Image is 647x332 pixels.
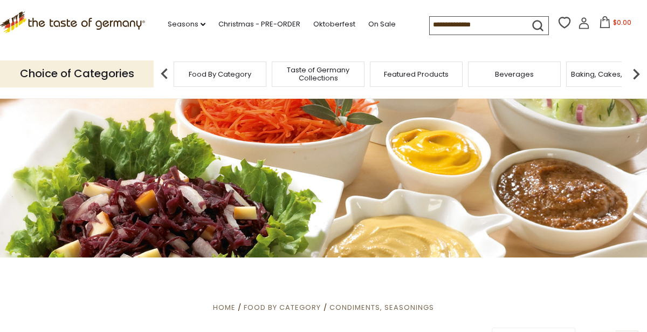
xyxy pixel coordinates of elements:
a: Taste of Germany Collections [275,66,361,82]
a: Home [213,302,236,313]
a: Beverages [495,70,534,78]
button: $0.00 [592,16,638,32]
a: Condiments, Seasonings [329,302,434,313]
a: Food By Category [189,70,251,78]
img: next arrow [625,63,647,85]
a: Christmas - PRE-ORDER [218,18,300,30]
a: Seasons [168,18,205,30]
a: Featured Products [384,70,449,78]
a: On Sale [368,18,396,30]
img: previous arrow [154,63,175,85]
a: Food By Category [244,302,321,313]
span: $0.00 [613,18,631,27]
a: Oktoberfest [313,18,355,30]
